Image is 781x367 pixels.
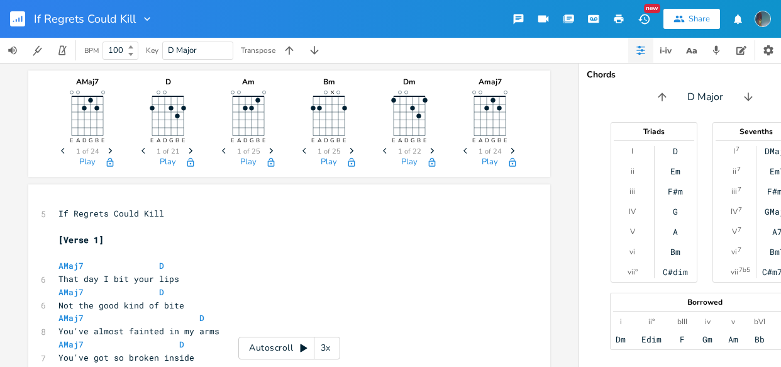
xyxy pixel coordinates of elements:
[157,137,161,144] text: A
[58,234,104,246] span: [Verse 1]
[728,334,738,344] div: Am
[58,273,179,285] span: That day I bit your lips
[472,137,475,144] text: E
[631,166,634,176] div: ii
[673,206,678,217] div: G
[737,164,741,174] sup: 7
[136,78,199,86] div: D
[663,9,720,29] button: Share
[482,157,498,168] button: Play
[330,137,335,144] text: G
[159,260,164,271] span: D
[241,47,275,54] div: Transpose
[101,137,104,144] text: E
[231,137,234,144] text: E
[70,137,73,144] text: E
[398,137,402,144] text: A
[689,13,710,25] div: Share
[733,146,735,156] div: I
[504,137,507,144] text: E
[733,166,736,176] div: ii
[311,137,314,144] text: E
[628,267,638,277] div: vii°
[238,337,340,359] div: Autoscroll
[58,208,164,219] span: If Regrets Could Kill
[58,260,84,271] span: AMaj7
[175,137,179,144] text: B
[82,137,87,144] text: D
[670,166,680,176] div: Em
[404,137,409,144] text: D
[58,312,84,324] span: AMaj7
[146,47,158,54] div: Key
[755,334,765,344] div: Bb
[76,137,80,144] text: A
[629,186,635,196] div: iii
[159,286,164,298] span: D
[754,317,765,327] div: bVI
[250,137,254,144] text: G
[631,8,656,30] button: New
[237,137,241,144] text: A
[336,137,340,144] text: B
[58,352,194,363] span: You've got so broken inside
[256,137,260,144] text: B
[673,227,678,237] div: A
[673,146,678,156] div: D
[648,317,655,327] div: ii°
[736,144,739,154] sup: 7
[79,157,96,168] button: Play
[705,317,711,327] div: iv
[497,137,501,144] text: B
[479,148,502,155] span: 1 of 24
[168,45,197,56] span: D Major
[34,13,136,25] span: If Regrets Could Kill
[324,137,328,144] text: D
[321,157,337,168] button: Play
[641,334,662,344] div: Edim
[644,4,660,13] div: New
[330,87,335,97] text: ×
[179,339,184,350] span: D
[392,137,395,144] text: E
[670,247,680,257] div: Bm
[731,206,738,217] div: IV
[318,137,322,144] text: A
[479,137,483,144] text: A
[732,227,737,237] div: V
[731,247,737,257] div: vi
[163,137,167,144] text: D
[731,186,737,196] div: iii
[160,157,176,168] button: Play
[314,337,337,359] div: 3x
[378,78,441,86] div: Dm
[343,137,346,144] text: E
[423,137,426,144] text: E
[58,339,84,350] span: AMaj7
[738,184,741,195] sup: 7
[297,78,360,86] div: Bm
[169,137,174,144] text: G
[731,317,735,327] div: v
[199,312,204,324] span: D
[668,186,683,196] div: F#m
[411,137,415,144] text: G
[262,137,265,144] text: E
[755,11,771,27] img: Caio Langlois
[620,317,622,327] div: i
[631,146,633,156] div: I
[58,325,219,337] span: You've almost fainted in my arms
[702,334,712,344] div: Gm
[731,267,738,277] div: vii
[58,286,84,298] span: AMaj7
[89,137,93,144] text: G
[95,137,99,144] text: B
[629,247,635,257] div: vi
[318,148,341,155] span: 1 of 25
[663,267,688,277] div: C#dim
[398,148,421,155] span: 1 of 22
[56,78,119,86] div: AMaj7
[616,334,626,344] div: Dm
[738,245,741,255] sup: 7
[243,137,248,144] text: D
